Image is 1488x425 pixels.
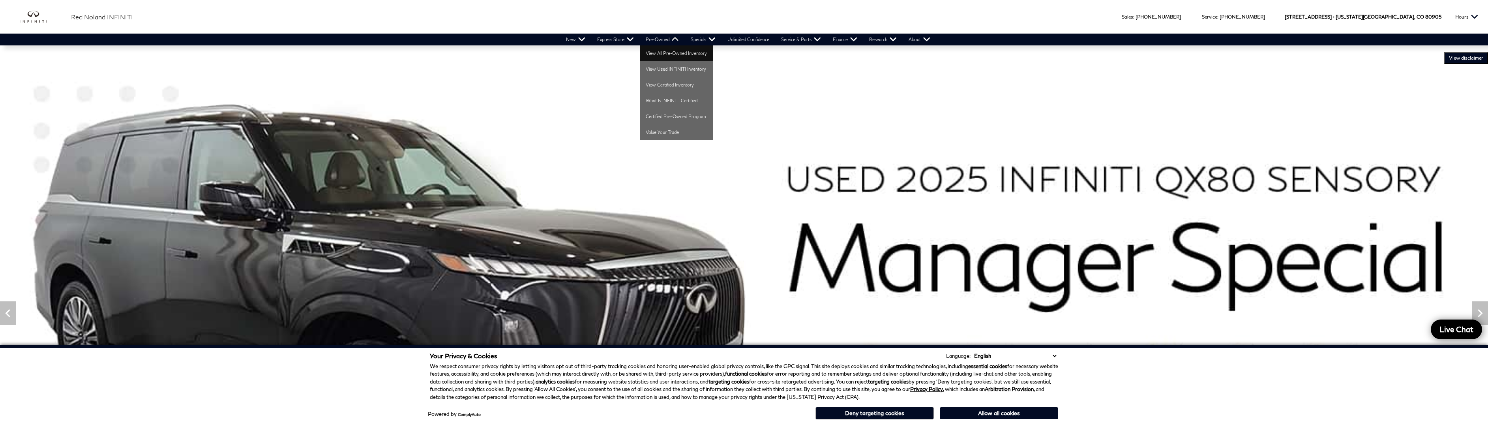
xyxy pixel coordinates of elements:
a: Finance [827,34,863,45]
a: Live Chat [1431,320,1482,339]
span: : [1133,14,1134,20]
a: Research [863,34,903,45]
span: Sales [1122,14,1133,20]
strong: functional cookies [725,370,767,377]
button: Allow all cookies [940,407,1058,419]
select: Language Select [972,352,1058,360]
img: INFINITI [20,11,59,23]
span: VIEW DISCLAIMER [1449,55,1483,61]
span: : [1217,14,1218,20]
a: View Used INFINITI Inventory [640,61,713,77]
span: Your Privacy & Cookies [430,352,497,359]
strong: targeting cookies [708,378,749,385]
a: infiniti [20,11,59,23]
button: Deny targeting cookies [815,407,934,419]
a: Pre-Owned [640,34,685,45]
a: View Certified Inventory [640,77,713,93]
a: Privacy Policy [910,386,943,392]
a: [STREET_ADDRESS] • [US_STATE][GEOGRAPHIC_DATA], CO 80905 [1285,14,1441,20]
strong: Arbitration Provision [985,386,1034,392]
a: Value Your Trade [640,124,713,140]
p: We respect consumer privacy rights by letting visitors opt out of third-party tracking cookies an... [430,363,1058,401]
span: Service [1202,14,1217,20]
a: Certified Pre-Owned Program [640,109,713,124]
a: About [903,34,936,45]
a: Unlimited Confidence [722,34,775,45]
button: VIEW DISCLAIMER [1444,52,1488,64]
strong: analytics cookies [536,378,575,385]
span: Red Noland INFINITI [71,13,133,21]
a: New [560,34,591,45]
a: Red Noland INFINITI [71,12,133,22]
a: [PHONE_NUMBER] [1136,14,1181,20]
a: What Is INFINITI Certified [640,93,713,109]
strong: targeting cookies [868,378,909,385]
a: Express Store [591,34,640,45]
a: View All Pre-Owned Inventory [640,45,713,61]
a: Service & Parts [775,34,827,45]
div: Language: [946,354,971,359]
nav: Main Navigation [560,34,936,45]
a: Specials [685,34,722,45]
span: Live Chat [1436,324,1477,334]
strong: essential cookies [968,363,1007,369]
a: [PHONE_NUMBER] [1220,14,1265,20]
a: ComplyAuto [458,412,481,417]
div: Powered by [428,412,481,417]
div: Next [1472,301,1488,325]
